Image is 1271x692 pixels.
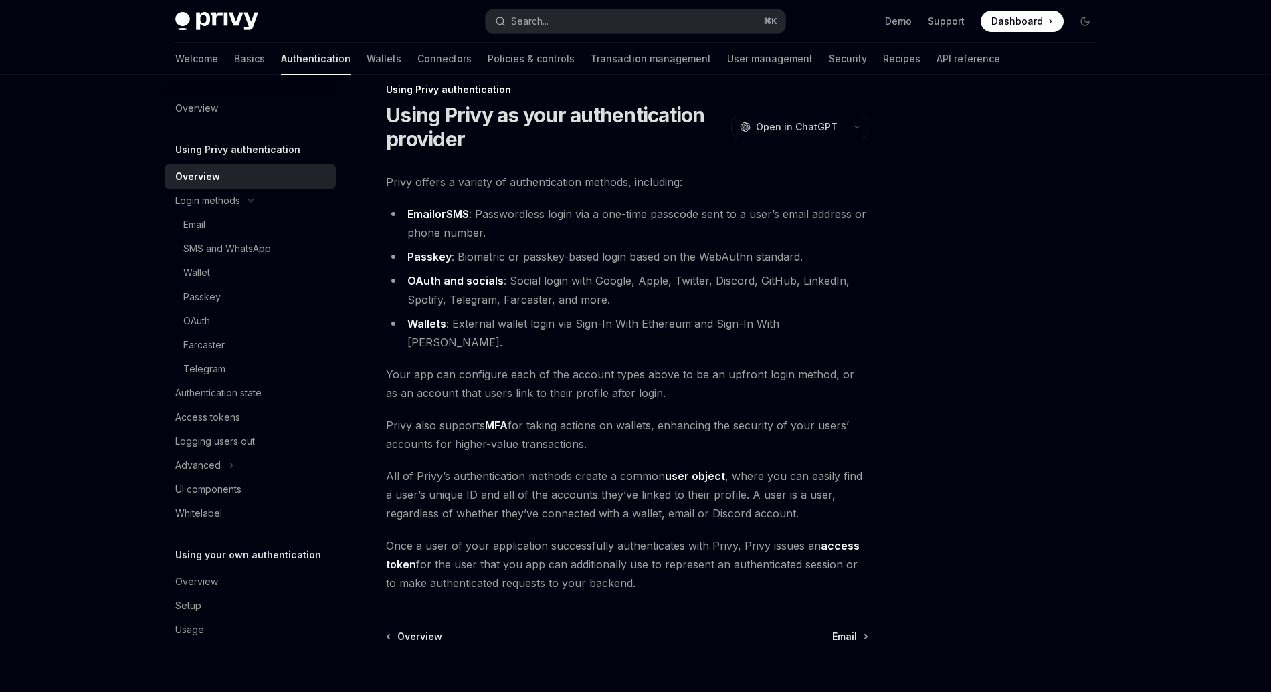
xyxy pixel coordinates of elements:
[175,385,262,401] div: Authentication state
[183,361,225,377] div: Telegram
[175,43,218,75] a: Welcome
[981,11,1064,32] a: Dashboard
[763,16,777,27] span: ⌘ K
[165,501,336,526] a: Whitelabel
[386,83,868,96] div: Using Privy authentication
[937,43,1000,75] a: API reference
[386,247,868,266] li: : Biometric or passkey-based login based on the WebAuthn standard.
[165,164,336,189] a: Overview
[175,457,221,473] div: Advanced
[407,274,504,288] a: OAuth and socials
[446,207,469,221] a: SMS
[928,15,965,28] a: Support
[183,265,210,281] div: Wallet
[165,381,336,405] a: Authentication state
[175,574,218,590] div: Overview
[727,43,813,75] a: User management
[165,405,336,429] a: Access tokens
[386,467,868,523] span: All of Privy’s authentication methods create a common , where you can easily find a user’s unique...
[183,337,225,353] div: Farcaster
[175,193,240,209] div: Login methods
[175,481,241,497] div: UI components
[175,598,201,614] div: Setup
[665,469,725,483] a: user object
[731,116,846,138] button: Open in ChatGPT
[165,357,336,381] a: Telegram
[397,630,442,643] span: Overview
[183,241,271,257] div: SMS and WhatsApp
[756,120,838,134] span: Open in ChatGPT
[175,142,300,158] h5: Using Privy authentication
[165,570,336,594] a: Overview
[386,536,868,592] span: Once a user of your application successfully authenticates with Privy, Privy issues an for the us...
[386,103,726,151] h1: Using Privy as your authentication provider
[165,213,336,237] a: Email
[183,313,210,329] div: OAuth
[386,172,868,191] span: Privy offers a variety of authentication methods, including:
[175,12,258,31] img: dark logo
[485,419,508,433] a: MFA
[885,15,912,28] a: Demo
[165,333,336,357] a: Farcaster
[591,43,711,75] a: Transaction management
[387,630,442,643] a: Overview
[407,250,452,264] a: Passkey
[175,622,204,638] div: Usage
[281,43,351,75] a: Authentication
[386,314,868,352] li: : External wallet login via Sign-In With Ethereum and Sign-In With [PERSON_NAME].
[175,168,220,185] div: Overview
[386,271,868,309] li: : Social login with Google, Apple, Twitter, Discord, GitHub, LinkedIn, Spotify, Telegram, Farcast...
[234,43,265,75] a: Basics
[165,309,336,333] a: OAuth
[165,189,336,213] button: Login methods
[832,630,867,643] a: Email
[165,285,336,309] a: Passkey
[165,618,336,642] a: Usage
[511,13,549,29] div: Search...
[165,261,336,285] a: Wallet
[165,453,336,477] button: Advanced
[829,43,867,75] a: Security
[1074,11,1096,32] button: Toggle dark mode
[386,205,868,242] li: : Passwordless login via a one-time passcode sent to a user’s email address or phone number.
[165,96,336,120] a: Overview
[165,594,336,618] a: Setup
[175,100,218,116] div: Overview
[883,43,920,75] a: Recipes
[407,207,469,221] strong: or
[183,289,221,305] div: Passkey
[386,416,868,453] span: Privy also supports for taking actions on wallets, enhancing the security of your users’ accounts...
[832,630,857,643] span: Email
[417,43,472,75] a: Connectors
[386,365,868,402] span: Your app can configure each of the account types above to be an upfront login method, or as an ac...
[407,207,435,221] a: Email
[486,9,785,33] button: Search...⌘K
[175,547,321,563] h5: Using your own authentication
[183,217,205,233] div: Email
[407,317,446,331] a: Wallets
[175,433,255,449] div: Logging users out
[165,477,336,501] a: UI components
[991,15,1043,28] span: Dashboard
[175,505,222,522] div: Whitelabel
[165,429,336,453] a: Logging users out
[165,237,336,261] a: SMS and WhatsApp
[175,409,240,425] div: Access tokens
[488,43,575,75] a: Policies & controls
[367,43,401,75] a: Wallets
